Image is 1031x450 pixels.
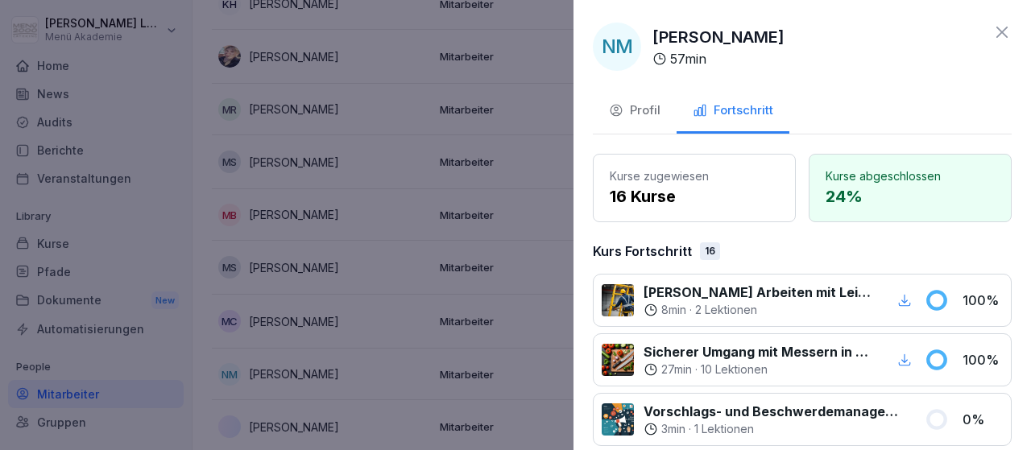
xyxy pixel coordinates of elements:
[963,291,1003,310] p: 100 %
[593,23,641,71] div: NM
[693,101,773,120] div: Fortschritt
[644,302,875,318] div: ·
[644,361,875,378] div: ·
[826,167,995,184] p: Kurse abgeschlossen
[610,167,779,184] p: Kurse zugewiesen
[609,101,660,120] div: Profil
[652,25,785,49] p: [PERSON_NAME]
[700,242,720,260] div: 16
[644,402,905,421] p: Vorschlags- und Beschwerdemanagement bei Menü 2000
[826,184,995,208] p: 24 %
[695,302,757,318] p: 2 Lektionen
[593,90,677,134] button: Profil
[610,184,779,208] p: 16 Kurse
[661,302,686,318] p: 8 min
[694,421,754,437] p: 1 Lektionen
[593,242,692,261] p: Kurs Fortschritt
[661,421,685,437] p: 3 min
[701,361,768,378] p: 10 Lektionen
[644,342,875,361] p: Sicherer Umgang mit Messern in Küchen
[644,283,875,302] p: [PERSON_NAME] Arbeiten mit Leitern und Tritten
[670,49,706,68] p: 57 min
[963,410,1003,429] p: 0 %
[661,361,692,378] p: 27 min
[963,350,1003,369] p: 100 %
[677,90,789,134] button: Fortschritt
[644,421,905,437] div: ·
